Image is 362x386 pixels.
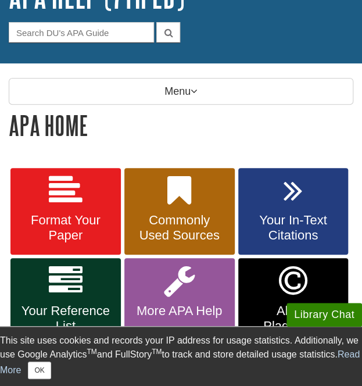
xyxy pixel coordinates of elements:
[133,213,226,243] span: Commonly Used Sources
[124,168,235,255] a: Commonly Used Sources
[238,258,349,362] a: Link opens in new window
[87,348,96,356] sup: TM
[238,168,349,255] a: Your In-Text Citations
[28,362,51,379] button: Close
[10,168,121,255] a: Format Your Paper
[247,213,340,243] span: Your In-Text Citations
[10,258,121,362] a: Your Reference List
[152,348,162,356] sup: TM
[133,303,226,319] span: More APA Help
[19,303,112,334] span: Your Reference List
[9,22,154,42] input: Search DU's APA Guide
[9,110,353,140] h1: APA Home
[247,303,340,334] span: About Plagiarism
[286,303,362,327] button: Library Chat
[9,78,353,105] p: Menu
[124,258,235,362] a: More APA Help
[19,213,112,243] span: Format Your Paper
